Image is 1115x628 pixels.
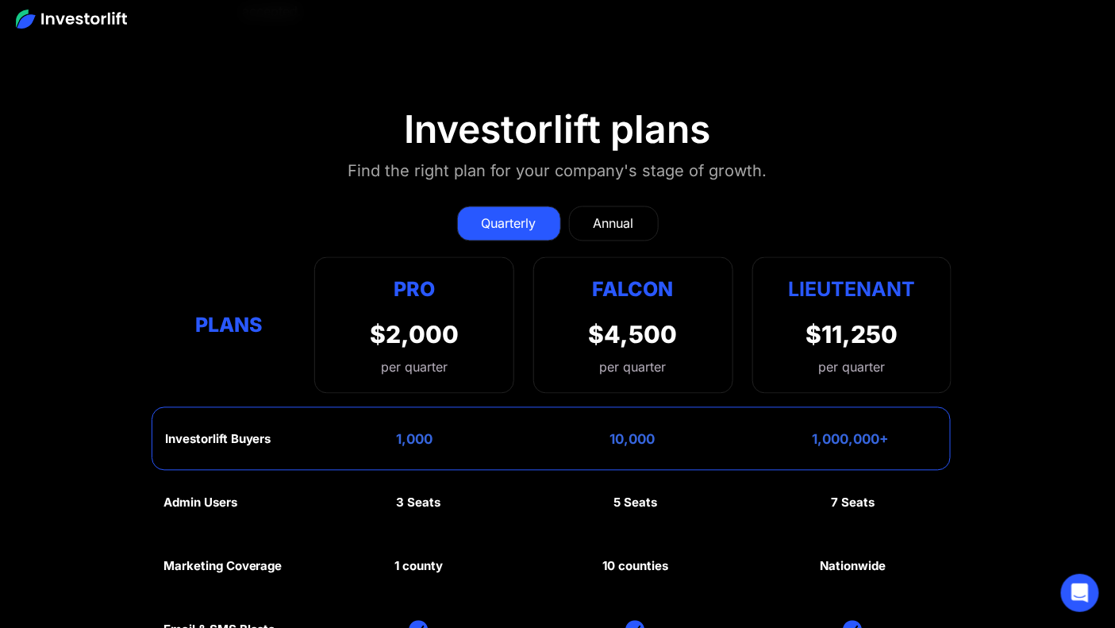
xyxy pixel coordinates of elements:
[163,496,237,510] div: Admin Users
[594,214,634,233] div: Annual
[165,433,271,447] div: Investorlift Buyers
[348,159,767,184] div: Find the right plan for your company's stage of growth.
[818,358,885,377] div: per quarter
[788,278,915,302] strong: Lieutenant
[163,310,295,341] div: Plans
[589,321,678,349] div: $4,500
[805,321,898,349] div: $11,250
[812,432,889,448] div: 1,000,000+
[394,560,443,574] div: 1 county
[370,274,459,305] div: Pro
[831,496,875,510] div: 7 Seats
[370,358,459,377] div: per quarter
[593,274,674,305] div: Falcon
[396,496,440,510] div: 3 Seats
[600,358,667,377] div: per quarter
[396,432,433,448] div: 1,000
[163,560,283,574] div: Marketing Coverage
[602,560,668,574] div: 10 counties
[613,496,657,510] div: 5 Seats
[405,106,711,152] div: Investorlift plans
[482,214,536,233] div: Quarterly
[370,321,459,349] div: $2,000
[610,432,656,448] div: 10,000
[1061,574,1099,612] div: Open Intercom Messenger
[820,560,886,574] div: Nationwide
